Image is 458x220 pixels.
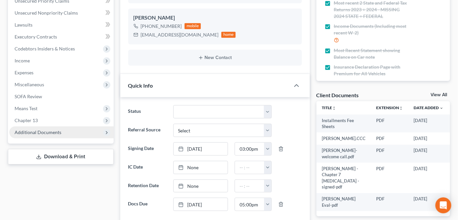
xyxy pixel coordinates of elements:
[235,180,264,192] input: -- : --
[125,105,170,118] label: Status
[371,114,408,133] td: PDF
[185,23,201,29] div: mobile
[408,132,449,144] td: [DATE]
[371,132,408,144] td: PDF
[9,91,114,103] a: SOFA Review
[15,82,44,87] span: Miscellaneous
[15,117,38,123] span: Chapter 13
[371,145,408,163] td: PDF
[408,193,449,211] td: [DATE]
[174,180,228,192] a: None
[15,58,30,63] span: Income
[334,47,411,60] span: Most Recent Statement showing Balance on Car note
[316,145,371,163] td: [PERSON_NAME]- welcome call.pdf
[334,64,411,77] span: Insurance Declaration Page with Premium for All Vehicles
[15,70,33,75] span: Expenses
[322,105,336,110] a: Titleunfold_more
[174,143,228,155] a: [DATE]
[435,197,451,213] div: Open Intercom Messenger
[332,106,336,110] i: unfold_more
[8,149,114,165] a: Download & Print
[125,161,170,174] label: IC Date
[414,105,443,110] a: Date Added expand_more
[439,106,443,110] i: expand_more
[371,163,408,193] td: PDF
[9,31,114,43] a: Executory Contracts
[316,92,359,99] div: Client Documents
[235,161,264,174] input: -- : --
[15,94,42,99] span: SOFA Review
[408,114,449,133] td: [DATE]
[334,23,411,36] span: Income Documents (Including most recent W-2)
[141,32,219,38] div: [EMAIL_ADDRESS][DOMAIN_NAME]
[134,55,297,60] button: New Contact
[235,198,264,211] input: -- : --
[376,105,403,110] a: Extensionunfold_more
[9,19,114,31] a: Lawsuits
[125,180,170,193] label: Retention Date
[431,93,447,97] a: View All
[15,106,37,111] span: Means Test
[15,10,78,16] span: Unsecured Nonpriority Claims
[399,106,403,110] i: unfold_more
[15,129,61,135] span: Additional Documents
[125,142,170,156] label: Signing Date
[141,23,182,30] div: [PHONE_NUMBER]
[371,193,408,211] td: PDF
[174,161,228,174] a: None
[15,34,57,39] span: Executory Contracts
[125,124,170,137] label: Referral Source
[316,114,371,133] td: Installments Fee Sheets
[316,132,371,144] td: [PERSON_NAME].CCC
[408,163,449,193] td: [DATE]
[235,143,264,155] input: -- : --
[128,82,153,89] span: Quick Info
[316,193,371,211] td: [PERSON_NAME] Eval-pdf
[221,32,236,38] div: home
[316,163,371,193] td: [PERSON_NAME] - Chapter 7 [MEDICAL_DATA] - signed-pdf
[9,7,114,19] a: Unsecured Nonpriority Claims
[408,145,449,163] td: [DATE]
[334,80,411,94] span: Regions Bank statements (March-August)
[125,198,170,211] label: Docs Due
[15,22,32,28] span: Lawsuits
[174,198,228,211] a: [DATE]
[134,14,297,22] div: [PERSON_NAME]
[15,46,75,51] span: Codebtors Insiders & Notices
